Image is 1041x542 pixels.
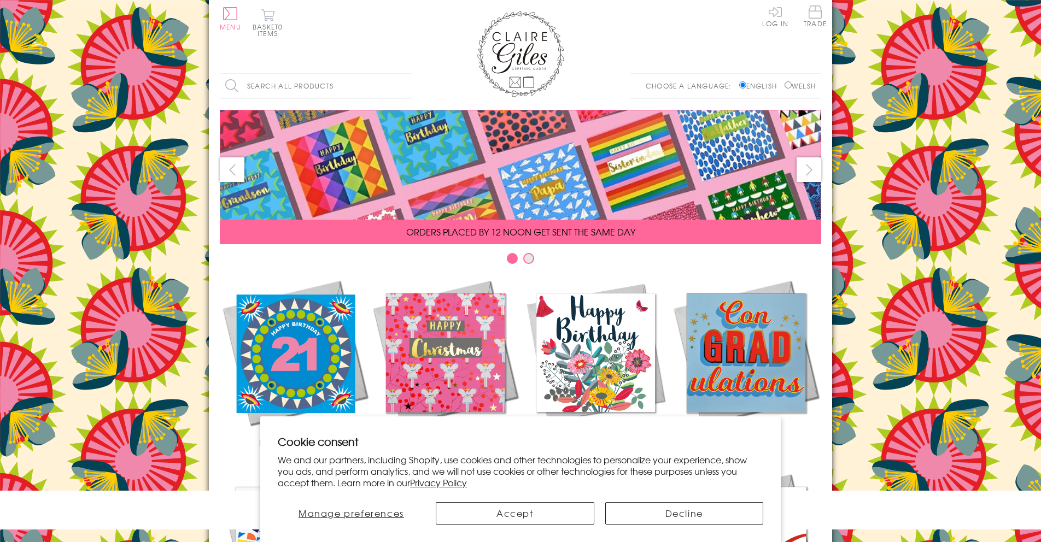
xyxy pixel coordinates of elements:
input: Search [400,74,411,98]
button: next [797,157,821,182]
input: Search all products [220,74,411,98]
button: prev [220,157,244,182]
span: Manage preferences [299,506,404,520]
a: Birthdays [520,278,671,449]
input: Welsh [785,81,792,89]
label: English [739,81,782,91]
input: English [739,81,746,89]
a: Trade [804,5,827,29]
button: Accept [436,502,594,525]
p: We and our partners, including Shopify, use cookies and other technologies to personalize your ex... [278,454,763,488]
h2: Cookie consent [278,434,763,449]
button: Decline [605,502,764,525]
span: New Releases [259,436,331,449]
div: Carousel Pagination [220,252,821,269]
a: Christmas [370,278,520,449]
a: Log In [762,5,788,27]
label: Welsh [785,81,816,91]
p: Choose a language: [646,81,737,91]
span: Menu [220,22,241,32]
button: Basket0 items [253,9,283,37]
img: Claire Giles Greetings Cards [477,11,564,97]
a: New Releases [220,278,370,449]
span: ORDERS PLACED BY 12 NOON GET SENT THE SAME DAY [406,225,635,238]
button: Manage preferences [278,502,425,525]
span: 0 items [258,22,283,38]
button: Carousel Page 1 (Current Slide) [507,253,518,264]
a: Academic [671,278,821,449]
button: Menu [220,7,241,30]
a: Privacy Policy [410,476,467,489]
button: Carousel Page 2 [523,253,534,264]
span: Trade [804,5,827,27]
